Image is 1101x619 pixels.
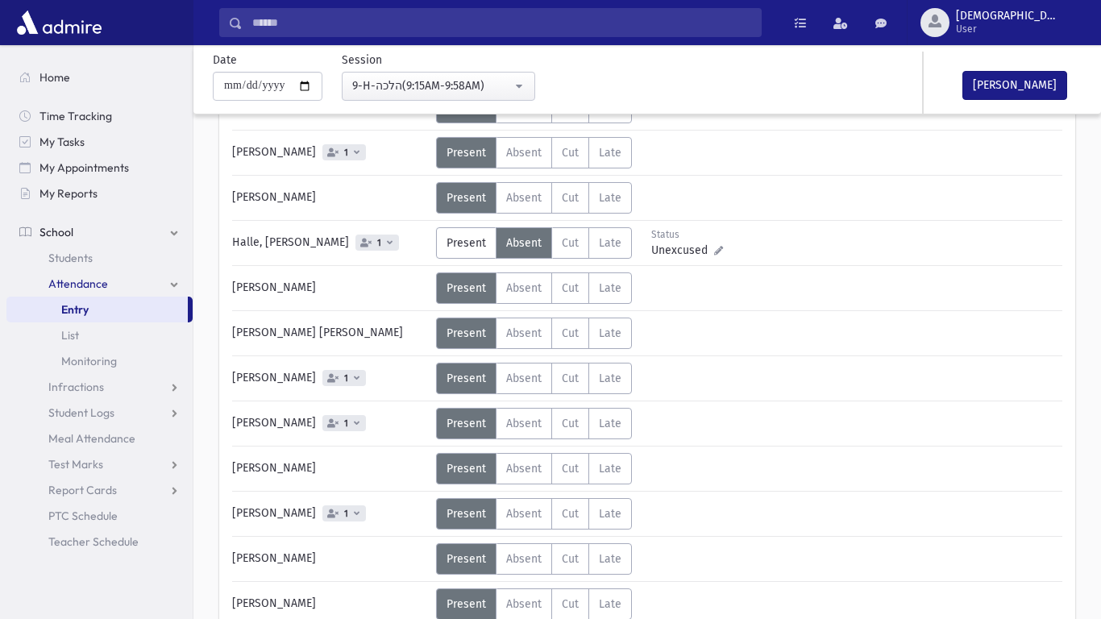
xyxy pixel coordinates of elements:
[506,146,542,160] span: Absent
[506,372,542,385] span: Absent
[562,417,579,430] span: Cut
[599,191,621,205] span: Late
[6,297,188,322] a: Entry
[436,453,632,484] div: AttTypes
[6,181,193,206] a: My Reports
[506,191,542,205] span: Absent
[562,462,579,476] span: Cut
[447,462,486,476] span: Present
[6,271,193,297] a: Attendance
[562,507,579,521] span: Cut
[447,507,486,521] span: Present
[39,70,70,85] span: Home
[562,326,579,340] span: Cut
[506,326,542,340] span: Absent
[224,363,436,394] div: [PERSON_NAME]
[447,281,486,295] span: Present
[243,8,761,37] input: Search
[6,426,193,451] a: Meal Attendance
[651,242,714,259] span: Unexcused
[48,534,139,549] span: Teacher Schedule
[447,146,486,160] span: Present
[599,507,621,521] span: Late
[6,155,193,181] a: My Appointments
[447,417,486,430] span: Present
[506,507,542,521] span: Absent
[224,318,436,349] div: [PERSON_NAME] [PERSON_NAME]
[447,326,486,340] span: Present
[39,160,129,175] span: My Appointments
[562,281,579,295] span: Cut
[436,272,632,304] div: AttTypes
[341,418,351,429] span: 1
[436,363,632,394] div: AttTypes
[436,318,632,349] div: AttTypes
[48,276,108,291] span: Attendance
[436,227,632,259] div: AttTypes
[562,372,579,385] span: Cut
[61,302,89,317] span: Entry
[436,408,632,439] div: AttTypes
[48,457,103,472] span: Test Marks
[6,400,193,426] a: Student Logs
[341,509,351,519] span: 1
[341,373,351,384] span: 1
[599,281,621,295] span: Late
[374,238,384,248] span: 1
[224,182,436,214] div: [PERSON_NAME]
[447,597,486,611] span: Present
[224,227,436,259] div: Halle, [PERSON_NAME]
[48,431,135,446] span: Meal Attendance
[447,552,486,566] span: Present
[61,328,79,343] span: List
[599,417,621,430] span: Late
[48,509,118,523] span: PTC Schedule
[436,182,632,214] div: AttTypes
[6,219,193,245] a: School
[61,354,117,368] span: Monitoring
[6,245,193,271] a: Students
[506,597,542,611] span: Absent
[39,135,85,149] span: My Tasks
[599,326,621,340] span: Late
[224,498,436,530] div: [PERSON_NAME]
[6,129,193,155] a: My Tasks
[341,147,351,158] span: 1
[6,451,193,477] a: Test Marks
[13,6,106,39] img: AdmirePro
[651,227,723,242] div: Status
[224,408,436,439] div: [PERSON_NAME]
[6,322,193,348] a: List
[562,146,579,160] span: Cut
[224,272,436,304] div: [PERSON_NAME]
[956,23,1059,35] span: User
[447,236,486,250] span: Present
[6,503,193,529] a: PTC Schedule
[224,543,436,575] div: [PERSON_NAME]
[224,137,436,168] div: [PERSON_NAME]
[48,380,104,394] span: Infractions
[506,281,542,295] span: Absent
[48,483,117,497] span: Report Cards
[224,453,436,484] div: [PERSON_NAME]
[447,191,486,205] span: Present
[506,552,542,566] span: Absent
[436,498,632,530] div: AttTypes
[436,137,632,168] div: AttTypes
[6,477,193,503] a: Report Cards
[956,10,1059,23] span: [DEMOGRAPHIC_DATA]
[599,146,621,160] span: Late
[436,543,632,575] div: AttTypes
[599,236,621,250] span: Late
[6,529,193,555] a: Teacher Schedule
[6,64,193,90] a: Home
[562,191,579,205] span: Cut
[562,236,579,250] span: Cut
[48,405,114,420] span: Student Logs
[39,186,98,201] span: My Reports
[6,348,193,374] a: Monitoring
[6,374,193,400] a: Infractions
[506,462,542,476] span: Absent
[6,103,193,129] a: Time Tracking
[39,225,73,239] span: School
